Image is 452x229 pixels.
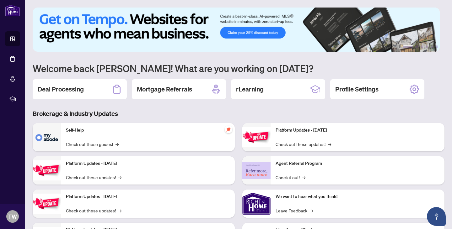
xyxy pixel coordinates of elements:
a: Check out these guides!→ [66,141,119,148]
h2: Profile Settings [335,85,379,94]
span: → [118,207,121,214]
img: Agent Referral Program [242,162,271,179]
h2: rLearning [236,85,264,94]
a: Check out these updates!→ [276,141,331,148]
span: → [118,174,121,181]
span: → [116,141,119,148]
img: Platform Updates - September 16, 2025 [33,160,61,180]
p: Platform Updates - [DATE] [276,127,439,134]
span: pushpin [225,126,232,133]
button: 3 [421,45,423,48]
span: → [310,207,313,214]
a: Check out these updates!→ [66,207,121,214]
button: 5 [431,45,433,48]
img: Self-Help [33,123,61,151]
h2: Deal Processing [38,85,84,94]
img: logo [5,5,20,16]
button: 1 [403,45,413,48]
img: Platform Updates - July 21, 2025 [33,194,61,213]
p: Platform Updates - [DATE] [66,193,230,200]
a: Leave Feedback→ [276,207,313,214]
p: Platform Updates - [DATE] [66,160,230,167]
p: We want to hear what you think! [276,193,439,200]
a: Check it out!→ [276,174,305,181]
h3: Brokerage & Industry Updates [33,109,444,118]
p: Agent Referral Program [276,160,439,167]
button: Open asap [427,207,446,226]
h2: Mortgage Referrals [137,85,192,94]
span: → [328,141,331,148]
button: 6 [436,45,438,48]
p: Self-Help [66,127,230,134]
h1: Welcome back [PERSON_NAME]! What are you working on [DATE]? [33,62,444,74]
span: TW [8,212,17,221]
img: Platform Updates - June 23, 2025 [242,127,271,147]
img: Slide 0 [33,8,440,52]
img: We want to hear what you think! [242,190,271,218]
button: 4 [426,45,428,48]
a: Check out these updates!→ [66,174,121,181]
button: 2 [416,45,418,48]
span: → [302,174,305,181]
